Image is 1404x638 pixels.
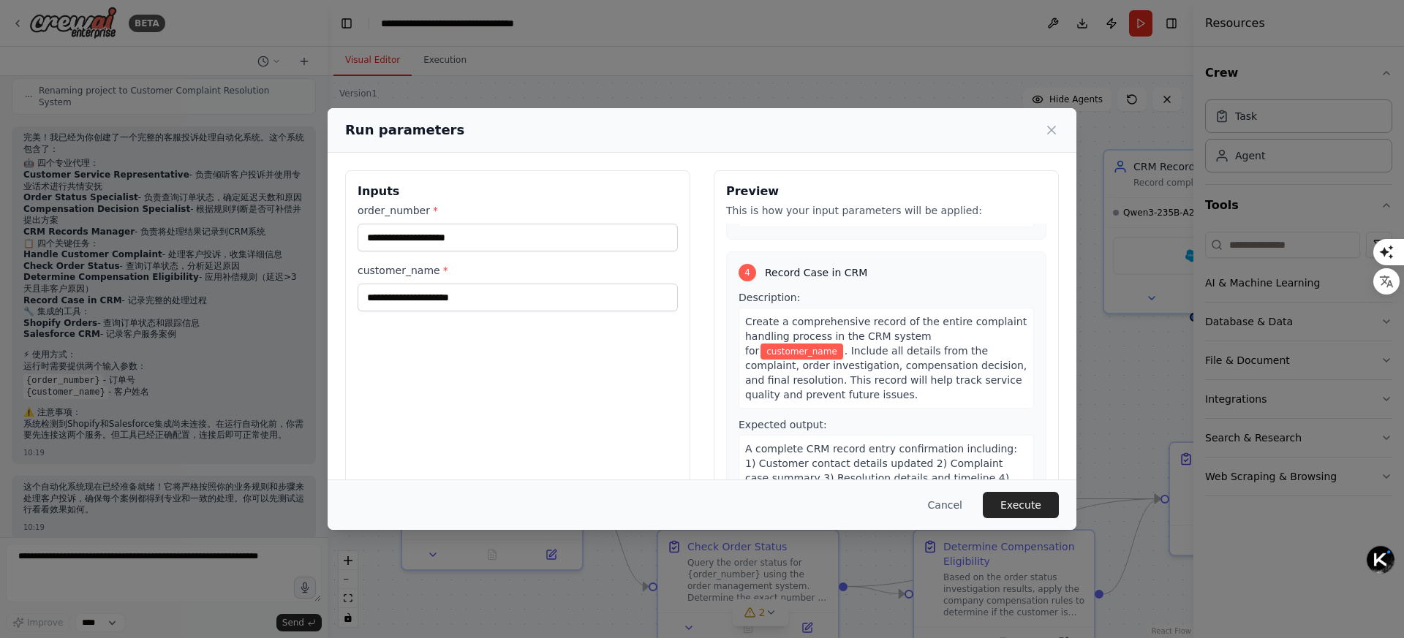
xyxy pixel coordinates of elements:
label: order_number [358,203,678,218]
span: Record Case in CRM [765,265,867,280]
h3: Inputs [358,183,678,200]
button: Execute [983,492,1059,518]
span: Expected output: [739,419,827,430]
div: 4 [739,264,756,281]
h2: Run parameters [345,120,464,140]
span: Description: [739,292,800,303]
p: This is how your input parameters will be applied: [726,203,1046,218]
button: Cancel [916,492,974,518]
label: customer_name [358,263,678,278]
h3: Preview [726,183,1046,200]
span: Create a comprehensive record of the entire complaint handling process in the CRM system for [745,316,1027,357]
span: A complete CRM record entry confirmation including: 1) Customer contact details updated 2) Compla... [745,443,1017,513]
span: Variable: customer_name [760,343,843,360]
span: . Include all details from the complaint, order investigation, compensation decision, and final r... [745,345,1027,400]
